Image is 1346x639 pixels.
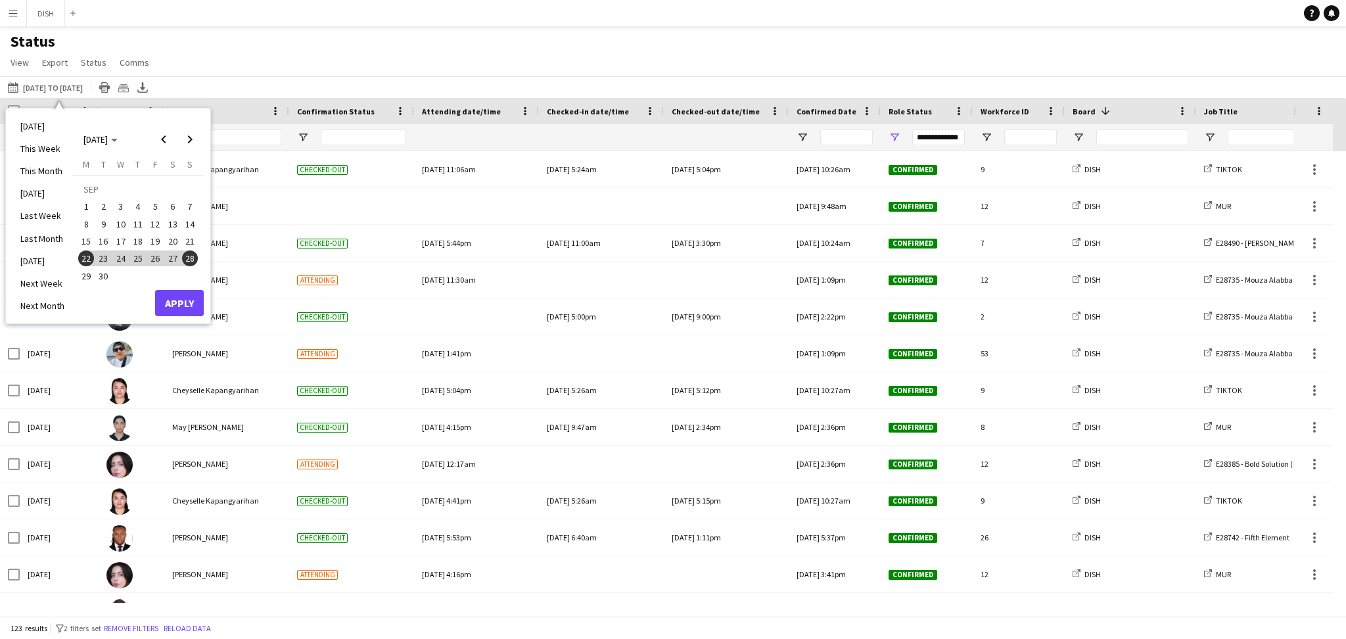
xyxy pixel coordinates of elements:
button: Reload data [161,621,214,636]
span: S [187,158,193,170]
button: Open Filter Menu [1073,131,1084,143]
button: 02-09-2025 [95,198,112,215]
span: TIKTOK [1216,385,1242,395]
a: E28735 - Mouza Alabbar [1204,275,1295,285]
div: [DATE] 5:04pm [672,151,781,187]
div: [DATE] 10:24am [789,225,881,261]
div: [DATE] 2:22pm [789,298,881,335]
button: 08-09-2025 [78,216,95,233]
div: [DATE] 12:17am [422,446,531,482]
div: 12 [973,556,1065,592]
a: TIKTOK [1204,496,1242,506]
div: [DATE] 11:06am [422,151,531,187]
span: 29 [78,268,94,284]
div: [DATE] 1:09pm [789,262,881,298]
span: Checked-out [297,386,348,396]
span: DISH [1084,496,1101,506]
button: 04-09-2025 [129,198,147,215]
img: Aziza Sabiri [106,562,133,588]
span: Attending [297,460,338,469]
span: 2 [96,199,112,215]
span: TIKTOK [1216,164,1242,174]
span: Checked-in date/time [547,106,629,116]
button: 21-09-2025 [181,233,198,250]
img: Mitchelle Raymundo [106,341,133,367]
span: 8 [78,216,94,232]
span: 6 [165,199,181,215]
span: Confirmation Status [297,106,375,116]
span: F [153,158,158,170]
a: DISH [1073,348,1101,358]
span: W [117,158,124,170]
div: [DATE] 5:53pm [422,519,531,556]
div: [DATE] [20,372,99,408]
div: 9 [973,483,1065,519]
button: Previous month [151,126,177,153]
a: MUR [1204,569,1231,579]
div: 12 [973,188,1065,224]
li: [DATE] [12,115,72,137]
span: Checked-out [297,423,348,433]
div: [DATE] 1:42pm [789,593,881,629]
li: [DATE] [12,182,72,204]
span: 25 [130,250,146,266]
li: This Month [12,160,72,182]
span: MUR [1216,422,1231,432]
div: [DATE] [20,483,99,519]
span: Comms [120,57,149,68]
button: 12-09-2025 [147,216,164,233]
input: Job Title Filter Input [1228,130,1320,145]
button: Apply [155,290,204,316]
div: 85 [973,593,1065,629]
button: 18-09-2025 [129,233,147,250]
div: [DATE] 2:36pm [789,446,881,482]
span: Confirmed [889,570,937,580]
button: [DATE] to [DATE] [5,80,85,95]
span: Attending date/time [422,106,501,116]
button: 28-09-2025 [181,250,198,267]
button: 09-09-2025 [95,216,112,233]
span: Confirmed [889,275,937,285]
a: Comms [114,54,154,71]
img: May Angelica Pelayo [106,415,133,441]
button: 13-09-2025 [164,216,181,233]
a: DISH [1073,385,1101,395]
a: Status [76,54,112,71]
div: 9 [973,372,1065,408]
a: DISH [1073,496,1101,506]
input: Workforce ID Filter Input [1004,130,1057,145]
div: 26 [973,519,1065,556]
span: DISH [1084,532,1101,542]
div: [DATE] 5:37pm [789,519,881,556]
span: T [135,158,140,170]
span: [PERSON_NAME] [172,569,228,579]
span: DISH [1084,385,1101,395]
div: [DATE] 5:26am [547,483,656,519]
span: 22 [78,250,94,266]
div: [DATE] 1:09pm [789,335,881,371]
div: [DATE] 1:11pm [672,519,781,556]
div: [DATE] 11:30am [422,262,531,298]
span: 11 [130,216,146,232]
div: 12 [973,262,1065,298]
li: This Week [12,137,72,160]
img: Mustafa Ugur TABAK [106,599,133,625]
span: Attending [297,275,338,285]
div: [DATE] 5:44pm [422,225,531,261]
li: Next Month [12,295,72,317]
a: DISH [1073,201,1101,211]
span: Confirmed [889,349,937,359]
button: Open Filter Menu [1204,131,1216,143]
button: 20-09-2025 [164,233,181,250]
button: 15-09-2025 [78,233,95,250]
span: DISH [1084,275,1101,285]
span: Checked-out [297,312,348,322]
div: [DATE] [20,409,99,445]
span: Confirmed [889,239,937,248]
li: Last Week [12,204,72,227]
div: [DATE] 11:00am [547,225,656,261]
button: 14-09-2025 [181,216,198,233]
div: [DATE] 10:26am [789,151,881,187]
div: [DATE] 3:41pm [789,556,881,592]
div: [DATE] [20,593,99,629]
